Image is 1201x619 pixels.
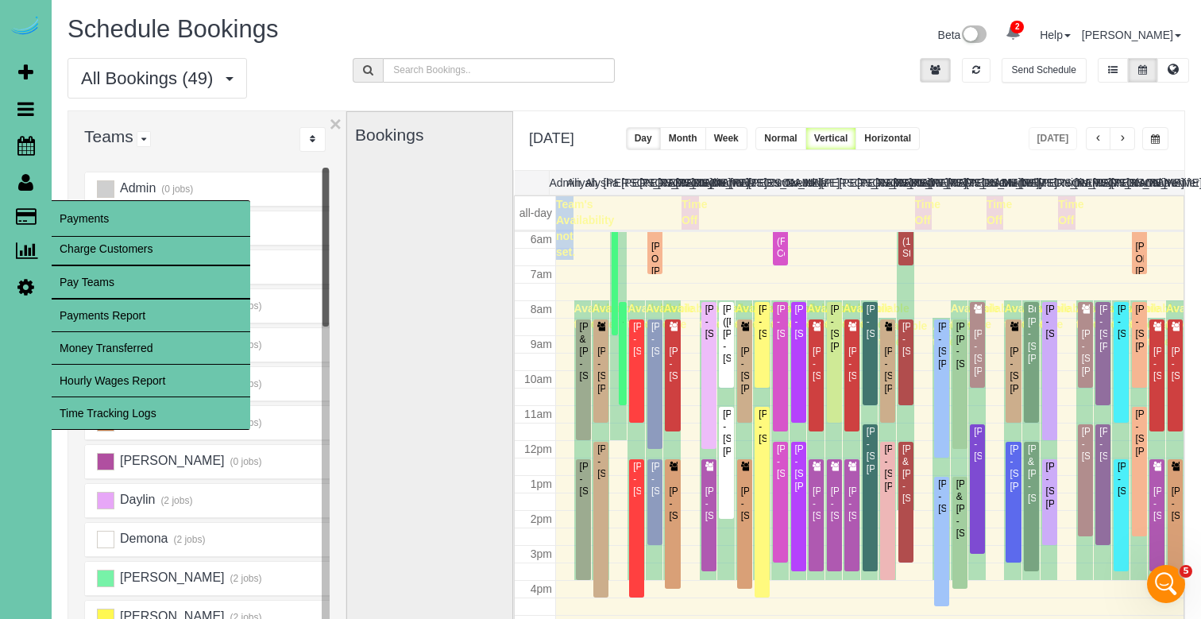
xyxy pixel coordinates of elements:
div: [PERSON_NAME] & [PERSON_NAME] - [STREET_ADDRESS] [1027,443,1036,505]
span: Available time [1112,302,1160,331]
div: [PERSON_NAME] - [STREET_ADDRESS] [776,443,785,480]
div: [PERSON_NAME] - [STREET_ADDRESS] [705,486,713,522]
span: Available time [951,302,999,331]
small: (2 jobs) [228,339,262,350]
th: [PERSON_NAME] [929,171,948,195]
h1: Santosh [77,8,128,20]
ul: Payments [52,232,250,430]
th: Siara [1130,171,1148,195]
b: under 1 minute [39,393,135,405]
a: Money Transferred [52,332,250,364]
div: [PERSON_NAME] - [STREET_ADDRESS][PERSON_NAME] [883,346,892,395]
p: Active 30m ago [77,20,158,36]
span: Payments [52,200,250,237]
div: [PERSON_NAME] - [STREET_ADDRESS] [705,304,713,340]
span: 5 [1180,565,1192,578]
span: Available time [1076,302,1125,331]
span: Available time [753,302,801,331]
div: [PERSON_NAME] - [STREET_ADDRESS][PERSON_NAME] [1135,304,1144,353]
div: [PERSON_NAME] - [STREET_ADDRESS] [758,304,767,340]
div: [PERSON_NAME] - [STREET_ADDRESS] [812,486,821,522]
div: [PERSON_NAME] - [STREET_ADDRESS] [651,461,659,497]
th: Lola [984,171,1002,195]
span: Schedule Bookings [68,15,278,43]
div: [PERSON_NAME] - [STREET_ADDRESS][PERSON_NAME] [883,443,892,493]
div: [PERSON_NAME] - [STREET_ADDRESS] [776,304,785,340]
div: [PERSON_NAME] - [STREET_ADDRESS] [973,426,982,462]
div: [PERSON_NAME] - [STREET_ADDRESS] [812,346,821,382]
button: Send Schedule [1002,58,1087,83]
div: [PERSON_NAME] - [STREET_ADDRESS] [1153,346,1161,382]
a: Beta [938,29,987,41]
th: Gretel [785,171,803,195]
div: You’ll get replies here and in your email: ✉️ [25,306,248,368]
span: 7am [531,268,552,280]
th: [PERSON_NAME] [603,171,621,195]
span: 3pm [531,547,552,560]
span: [PERSON_NAME] [118,454,224,467]
div: [PERSON_NAME] - [STREET_ADDRESS] [1171,486,1180,522]
small: (2 jobs) [228,417,262,428]
span: 10am [524,373,552,385]
div: [PERSON_NAME] ([PERSON_NAME]) [PERSON_NAME] - [STREET_ADDRESS] [722,304,731,365]
button: Gif picker [50,485,63,497]
button: Home [249,6,279,37]
i: Sort Teams [310,134,315,144]
span: 11am [524,408,552,420]
div: [PERSON_NAME] [PERSON_NAME] - [STREET_ADDRESS] [956,321,964,370]
div: [PERSON_NAME] - [STREET_ADDRESS] [937,478,946,515]
div: In the meantime, these articles might help: [25,428,248,459]
th: Demona [712,171,730,195]
button: All Bookings (49) [68,58,247,99]
div: [PERSON_NAME] - [STREET_ADDRESS] [668,486,677,522]
span: Available time [771,302,820,331]
button: [DATE] [1029,127,1078,150]
th: [PERSON_NAME] [948,171,966,195]
span: 4pm [531,582,552,595]
a: [PERSON_NAME] [1082,29,1181,41]
span: Available time [1004,302,1052,331]
div: ... [299,127,326,152]
img: Automaid Logo [10,16,41,38]
div: [PERSON_NAME] & [PERSON_NAME] - [STREET_ADDRESS] [902,443,910,505]
span: Available time [592,302,640,331]
th: Jada [803,171,821,195]
div: Emily says… [13,125,305,296]
div: [PERSON_NAME] - [STREET_ADDRESS][PERSON_NAME] [1009,443,1018,493]
span: Available time [933,319,981,348]
b: [PERSON_NAME][EMAIL_ADDRESS][DOMAIN_NAME] [25,339,242,367]
div: Hello - we have 4 clients that are wanting to cancel for [DATE] because they got their reminders ... [70,134,292,274]
th: Marbelly [1002,171,1021,195]
a: Charge Customers [52,233,250,265]
th: Yenifer [1165,171,1184,195]
span: Available time [968,302,1017,331]
h2: [DATE] [529,127,574,147]
button: Day [626,127,661,150]
button: Upload attachment [75,485,88,497]
div: [PERSON_NAME] - [STREET_ADDRESS] [622,304,624,340]
span: Available time [700,302,748,331]
th: [PERSON_NAME] [639,171,658,195]
th: [PERSON_NAME] [748,171,767,195]
button: Emoji picker [25,485,37,497]
small: (2 jobs) [172,534,206,545]
div: [PERSON_NAME] - [STREET_ADDRESS] [632,321,641,358]
span: Available time [646,302,694,331]
div: [PERSON_NAME] - [STREET_ADDRESS] [597,443,605,480]
th: Admin [549,171,567,195]
div: In the meantime, these articles might help: [13,419,261,469]
th: Esme [767,171,785,195]
div: [PERSON_NAME] - [STREET_ADDRESS][PERSON_NAME] [1099,304,1107,353]
div: [PERSON_NAME] - [STREET_ADDRESS] [1045,304,1054,340]
span: Available time [574,302,623,331]
th: Kasi [912,171,930,195]
th: [PERSON_NAME] [1021,171,1039,195]
th: [PERSON_NAME] [839,171,857,195]
h3: Bookings [355,126,504,144]
button: Week [705,127,747,150]
th: Daylin [694,171,712,195]
button: go back [10,6,41,37]
small: (3 jobs) [228,378,262,389]
span: 2 [1010,21,1024,33]
span: Available time [717,302,766,331]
